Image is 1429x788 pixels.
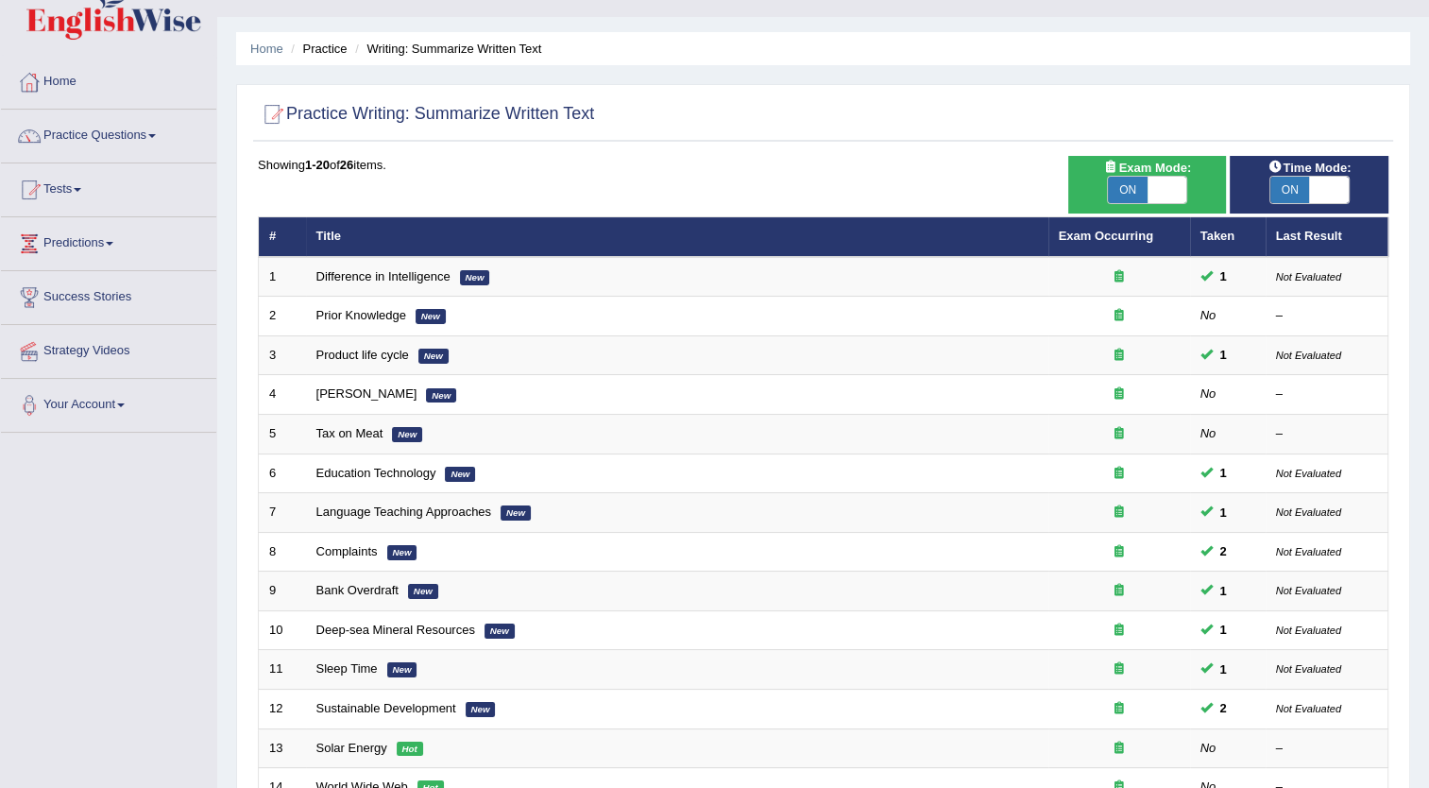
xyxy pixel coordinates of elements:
em: Hot [397,742,423,757]
a: Prior Knowledge [316,308,406,322]
div: Exam occurring question [1059,543,1180,561]
td: 13 [259,728,306,768]
a: Your Account [1,379,216,426]
td: 8 [259,532,306,572]
span: Exam Mode: [1096,158,1198,178]
span: You can still take this question [1213,266,1234,286]
td: 12 [259,689,306,728]
span: You can still take this question [1213,698,1234,718]
a: Language Teaching Approaches [316,505,492,519]
div: Exam occurring question [1059,347,1180,365]
em: No [1200,741,1216,755]
span: You can still take this question [1213,581,1234,601]
span: You can still take this question [1213,660,1234,679]
em: New [392,427,422,442]
div: Exam occurring question [1059,660,1180,678]
div: Exam occurring question [1059,465,1180,483]
div: – [1276,740,1378,758]
a: Exam Occurring [1059,229,1153,243]
a: Solar Energy [316,741,387,755]
a: Sleep Time [316,661,378,676]
th: Title [306,217,1048,257]
b: 1-20 [305,158,330,172]
small: Not Evaluated [1276,703,1341,714]
a: Practice Questions [1,110,216,157]
td: 6 [259,454,306,493]
span: You can still take this question [1213,620,1234,640]
small: Not Evaluated [1276,663,1341,675]
td: 3 [259,335,306,375]
span: You can still take this question [1213,345,1234,365]
span: Time Mode: [1260,158,1358,178]
em: No [1200,426,1216,440]
a: Sustainable Development [316,701,456,715]
small: Not Evaluated [1276,625,1341,636]
div: Exam occurring question [1059,700,1180,718]
a: Home [250,42,283,56]
a: Complaints [316,544,378,558]
span: You can still take this question [1213,541,1234,561]
a: Bank Overdraft [316,583,399,597]
em: New [501,505,531,521]
div: Showing of items. [258,156,1388,174]
small: Not Evaluated [1276,350,1341,361]
div: – [1276,425,1378,443]
a: Tests [1,163,216,211]
li: Practice [286,40,347,58]
div: Exam occurring question [1059,385,1180,403]
td: 10 [259,610,306,650]
em: New [445,467,475,482]
td: 4 [259,375,306,415]
em: No [1200,308,1216,322]
a: Success Stories [1,271,216,318]
div: Exam occurring question [1059,504,1180,522]
a: Predictions [1,217,216,265]
a: Education Technology [316,466,436,480]
em: New [408,584,438,599]
span: ON [1108,177,1148,203]
em: New [387,545,417,560]
small: Not Evaluated [1276,546,1341,557]
small: Not Evaluated [1276,506,1341,518]
a: Difference in Intelligence [316,269,451,283]
em: New [485,624,515,639]
em: New [466,702,496,717]
a: [PERSON_NAME] [316,386,417,401]
small: Not Evaluated [1276,585,1341,596]
td: 1 [259,257,306,297]
h2: Practice Writing: Summarize Written Text [258,100,594,128]
span: You can still take this question [1213,503,1234,522]
em: New [426,388,456,403]
td: 9 [259,572,306,611]
a: Home [1,56,216,103]
small: Not Evaluated [1276,271,1341,283]
div: Exam occurring question [1059,307,1180,325]
em: New [387,662,417,677]
div: Exam occurring question [1059,622,1180,640]
td: 2 [259,297,306,336]
td: 11 [259,650,306,690]
a: Strategy Videos [1,325,216,372]
li: Writing: Summarize Written Text [350,40,541,58]
div: Show exams occurring in exams [1068,156,1227,214]
em: New [416,309,446,324]
div: Exam occurring question [1059,740,1180,758]
a: Deep-sea Mineral Resources [316,623,475,637]
th: Last Result [1266,217,1388,257]
a: Tax on Meat [316,426,383,440]
a: Product life cycle [316,348,409,362]
div: Exam occurring question [1059,582,1180,600]
em: New [460,270,490,285]
th: Taken [1190,217,1266,257]
em: No [1200,386,1216,401]
div: Exam occurring question [1059,425,1180,443]
span: ON [1270,177,1310,203]
small: Not Evaluated [1276,468,1341,479]
span: You can still take this question [1213,463,1234,483]
td: 7 [259,493,306,533]
div: – [1276,307,1378,325]
th: # [259,217,306,257]
div: Exam occurring question [1059,268,1180,286]
b: 26 [340,158,353,172]
div: – [1276,385,1378,403]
